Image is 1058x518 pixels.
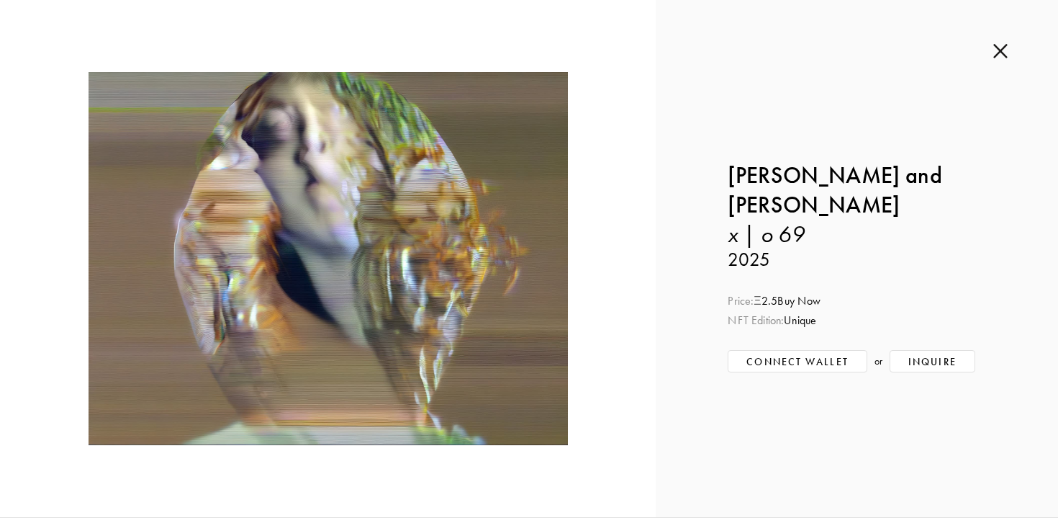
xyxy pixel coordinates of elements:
[874,354,882,370] span: or
[754,294,761,308] span: Ξ
[993,43,1008,59] img: cross.b43b024a.svg
[890,350,975,372] button: Inquire
[728,161,941,219] b: [PERSON_NAME] and [PERSON_NAME]
[728,294,754,308] span: Price:
[728,220,805,248] i: x | o 69
[728,350,867,372] button: Connect Wallet
[728,313,784,327] span: NFT Edition:
[728,293,986,309] div: 2.5 Buy Now
[89,72,568,445] img: Artwork Image
[728,313,986,329] div: Unique
[728,249,986,272] h3: 2025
